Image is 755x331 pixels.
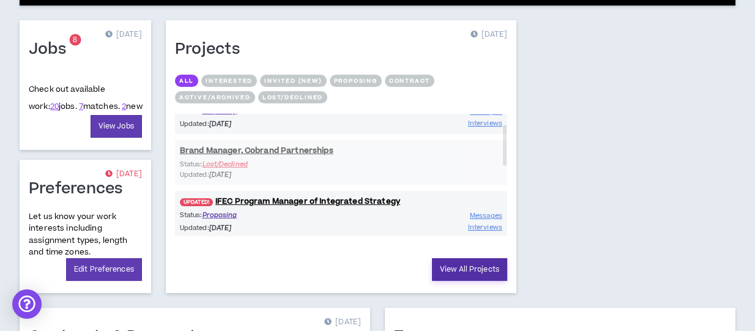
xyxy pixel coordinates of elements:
[66,258,142,281] a: Edit Preferences
[175,75,198,87] button: All
[69,34,81,46] sup: 8
[330,75,382,87] button: Proposing
[180,223,341,233] p: Updated:
[29,84,143,112] p: Check out available work:
[105,29,142,41] p: [DATE]
[203,106,237,116] span: Proposing
[12,289,42,319] div: Open Intercom Messenger
[468,117,502,129] a: Interviews
[180,198,213,206] span: UPDATED!
[175,40,249,59] h1: Projects
[73,35,77,45] span: 8
[175,91,255,103] button: Active/Archived
[324,316,361,329] p: [DATE]
[175,196,507,207] a: UPDATED!IFEC Program Manager of Integrated Strategy
[470,211,502,220] span: Messages
[209,119,232,128] i: [DATE]
[122,101,143,112] span: new
[29,211,142,258] p: Let us know your work interests including assignment types, length and time zones.
[470,210,502,221] a: Messages
[122,101,126,112] a: 2
[201,75,257,87] button: Interested
[385,75,434,87] button: Contract
[258,91,327,103] button: Lost/Declined
[50,101,59,112] a: 20
[180,210,341,220] p: Status:
[468,223,502,232] span: Interviews
[180,119,341,129] p: Updated:
[29,179,132,199] h1: Preferences
[203,210,237,220] span: Proposing
[91,115,142,138] a: View Jobs
[468,119,502,128] span: Interviews
[79,101,83,112] a: 7
[105,168,142,180] p: [DATE]
[209,223,232,232] i: [DATE]
[468,221,502,233] a: Interviews
[260,75,326,87] button: Invited (new)
[79,101,120,112] span: matches.
[50,101,77,112] span: jobs.
[29,40,75,59] h1: Jobs
[470,29,507,41] p: [DATE]
[432,258,507,281] a: View All Projects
